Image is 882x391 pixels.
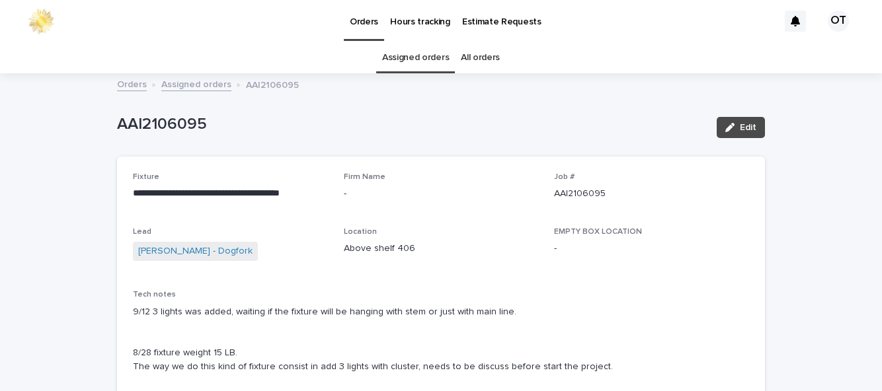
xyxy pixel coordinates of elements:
[461,42,500,73] a: All orders
[161,76,231,91] a: Assigned orders
[740,123,756,132] span: Edit
[382,42,449,73] a: Assigned orders
[344,187,539,201] p: -
[554,242,749,256] p: -
[828,11,849,32] div: OT
[554,228,642,236] span: EMPTY BOX LOCATION
[344,173,385,181] span: Firm Name
[133,228,151,236] span: Lead
[117,115,706,134] p: AAI2106095
[554,187,749,201] p: AAI2106095
[246,77,299,91] p: AAI2106095
[133,291,176,299] span: Tech notes
[133,173,159,181] span: Fixture
[26,8,56,34] img: 0ffKfDbyRa2Iv8hnaAqg
[554,173,575,181] span: Job #
[717,117,765,138] button: Edit
[117,76,147,91] a: Orders
[133,305,749,374] p: 9/12 3 lights was added, waiting if the fixture will be hanging with stem or just with main line....
[138,244,253,258] a: [PERSON_NAME] - Dogfork
[344,242,539,256] p: Above shelf 406
[344,228,377,236] span: Location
